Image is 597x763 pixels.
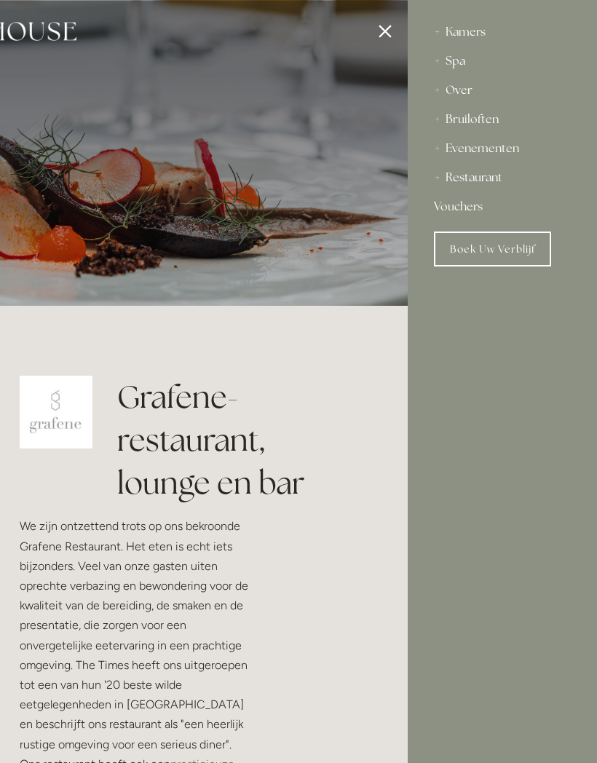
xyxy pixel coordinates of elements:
[446,170,502,185] font: Restaurant
[446,53,465,68] font: Spa
[434,192,571,221] a: Vouchers
[434,232,551,266] a: Boek uw verblijf
[434,199,483,214] font: Vouchers
[446,111,499,127] font: Bruiloften
[446,82,473,98] font: Over
[446,141,519,156] font: Evenementen
[450,242,535,256] font: Boek uw verblijf
[446,24,486,39] font: Kamers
